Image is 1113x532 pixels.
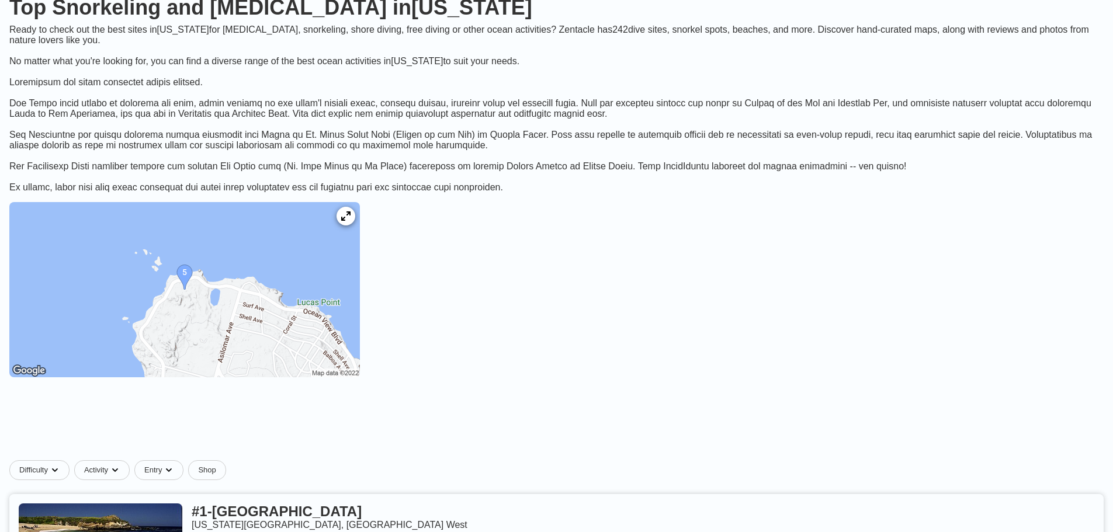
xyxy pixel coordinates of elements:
button: Difficultydropdown caret [9,460,74,480]
span: Difficulty [19,465,48,475]
img: California dive site map [9,202,360,377]
a: Shop [188,460,226,480]
img: dropdown caret [164,465,174,475]
span: Activity [84,465,108,475]
img: dropdown caret [110,465,120,475]
img: dropdown caret [50,465,60,475]
button: Entrydropdown caret [134,460,188,480]
button: Activitydropdown caret [74,460,134,480]
span: Entry [144,465,162,475]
